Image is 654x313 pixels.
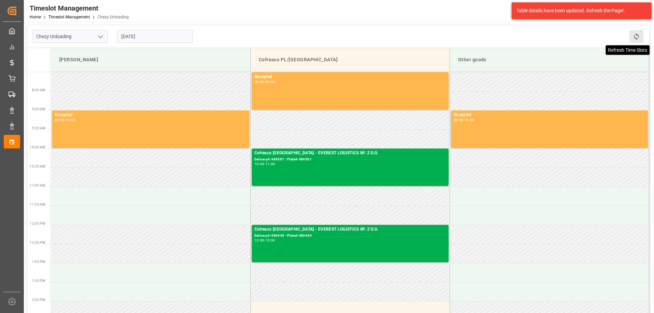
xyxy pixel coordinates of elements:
span: 11:00 AM [30,184,45,187]
div: Table details have been updated. Refresh the Page!. [516,7,642,14]
div: Occupied [55,112,247,119]
div: Occupied [254,74,446,80]
div: 09:00 [55,119,65,122]
div: Delivery#:489445 - Plate#:489445 [254,233,446,239]
div: - [65,119,66,122]
div: 10:00 [465,119,474,122]
div: - [464,119,465,122]
div: 13:00 [265,239,275,242]
div: Delivery#:489501 - Plate#:489501 [254,157,446,162]
div: Cofresco PL/[GEOGRAPHIC_DATA] [256,53,444,66]
span: 8:30 AM [32,88,45,92]
div: Timeslot Management [30,3,129,13]
button: open menu [95,31,105,42]
a: Timeslot Management [48,15,90,19]
div: Occupied [454,112,645,119]
div: 12:00 [254,239,264,242]
span: 10:00 AM [30,145,45,149]
div: - [264,162,265,166]
div: 08:00 [254,80,264,83]
div: 10:00 [254,162,264,166]
div: - [264,239,265,242]
span: 9:30 AM [32,126,45,130]
span: 10:30 AM [30,165,45,168]
a: Home [30,15,41,19]
input: DD.MM.YYYY [117,30,193,43]
div: 09:00 [265,80,275,83]
span: 12:00 PM [30,222,45,225]
input: Type to search/select [32,30,108,43]
div: [PERSON_NAME] [57,53,245,66]
div: Cofresco [GEOGRAPHIC_DATA] - EVEREST LOGISTICS SP. Z O.O. [254,226,446,233]
div: Other goods [455,53,643,66]
div: 11:00 [265,162,275,166]
div: Cofresco [GEOGRAPHIC_DATA] - EVEREST LOGISTICS SP. Z O.O. [254,150,446,157]
span: 12:30 PM [30,241,45,245]
div: 10:00 [66,119,76,122]
span: 9:00 AM [32,107,45,111]
div: 09:00 [454,119,464,122]
span: 2:00 PM [32,298,45,302]
span: 1:30 PM [32,279,45,283]
span: 1:00 PM [32,260,45,264]
div: - [264,80,265,83]
span: 11:30 AM [30,203,45,206]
